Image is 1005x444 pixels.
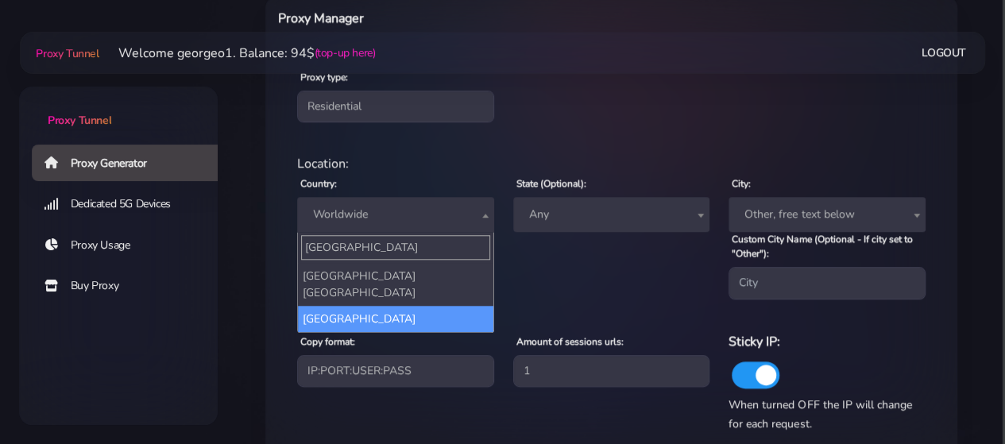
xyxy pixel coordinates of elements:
[301,235,490,260] input: Search
[300,334,355,349] label: Copy format:
[300,70,348,84] label: Proxy type:
[99,44,376,63] li: Welcome georgeo1. Balance: 94$
[288,312,935,331] div: Proxy Settings:
[32,227,230,264] a: Proxy Usage
[298,263,493,306] li: [GEOGRAPHIC_DATA] [GEOGRAPHIC_DATA]
[922,38,966,68] a: Logout
[513,197,710,232] span: Any
[315,44,376,61] a: (top-up here)
[32,186,230,222] a: Dedicated 5G Devices
[729,331,926,352] h6: Sticky IP:
[33,41,99,66] a: Proxy Tunnel
[32,145,230,181] a: Proxy Generator
[771,184,985,424] iframe: Webchat Widget
[300,176,337,191] label: Country:
[288,154,935,173] div: Location:
[36,46,99,61] span: Proxy Tunnel
[48,113,111,128] span: Proxy Tunnel
[278,8,659,29] h6: Proxy Manager
[729,397,911,431] span: When turned OFF the IP will change for each request.
[738,203,916,226] span: Other, free text below
[729,267,926,299] input: City
[732,176,751,191] label: City:
[19,87,218,129] a: Proxy Tunnel
[297,197,494,232] span: Worldwide
[516,176,586,191] label: State (Optional):
[729,197,926,232] span: Other, free text below
[516,334,624,349] label: Amount of sessions urls:
[732,232,926,261] label: Custom City Name (Optional - If city set to "Other"):
[32,268,230,304] a: Buy Proxy
[298,306,493,332] li: [GEOGRAPHIC_DATA]
[523,203,701,226] span: Any
[307,203,485,226] span: Worldwide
